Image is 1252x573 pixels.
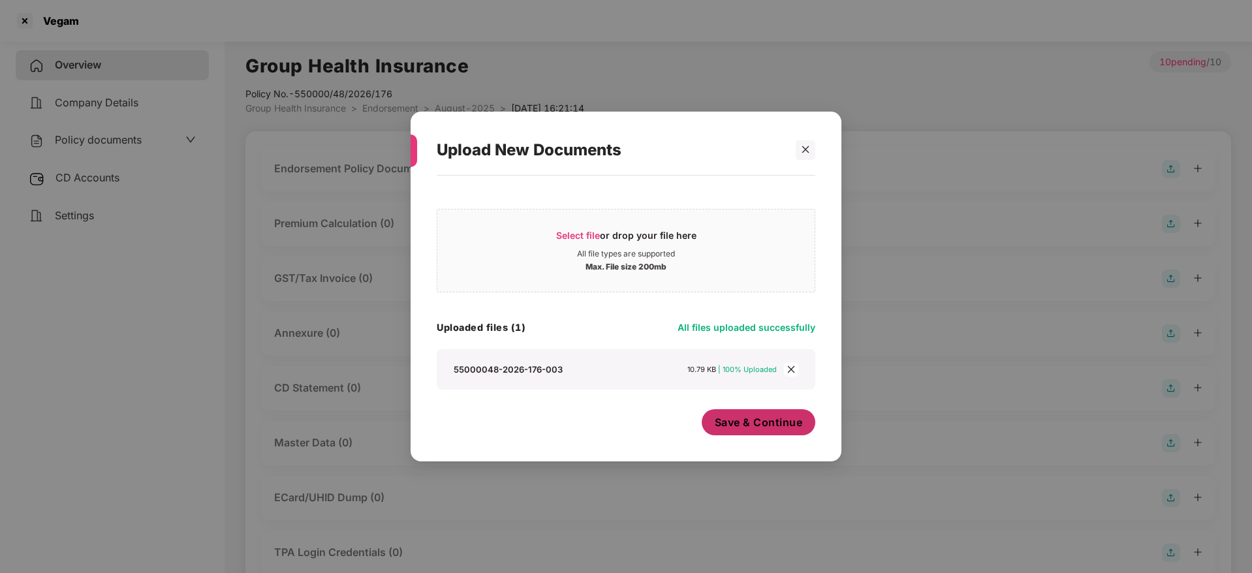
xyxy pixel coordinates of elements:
[556,229,696,249] div: or drop your file here
[437,125,784,176] div: Upload New Documents
[801,145,810,154] span: close
[718,365,777,374] span: | 100% Uploaded
[687,365,716,374] span: 10.79 KB
[454,364,563,375] div: 55000048-2026-176-003
[586,259,666,272] div: Max. File size 200mb
[577,249,675,259] div: All file types are supported
[437,321,525,334] h4: Uploaded files (1)
[715,415,803,429] span: Save & Continue
[678,322,815,333] span: All files uploaded successfully
[784,362,798,377] span: close
[437,219,815,282] span: Select fileor drop your file hereAll file types are supportedMax. File size 200mb
[702,409,816,435] button: Save & Continue
[556,230,600,241] span: Select file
